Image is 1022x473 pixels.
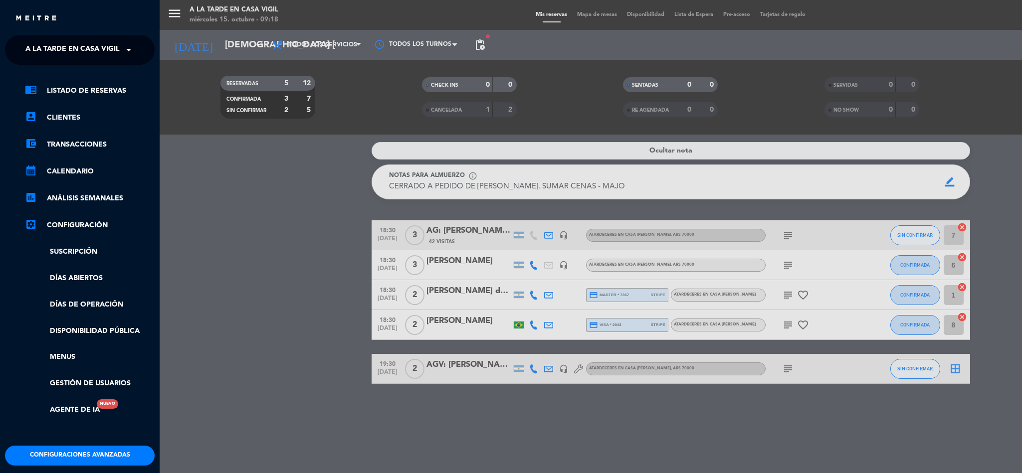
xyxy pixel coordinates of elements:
a: Disponibilidad pública [25,325,155,337]
a: Días de Operación [25,299,155,311]
a: Suscripción [25,246,155,258]
i: account_box [25,111,37,123]
span: A la tarde en Casa Vigil [25,39,120,60]
i: calendar_month [25,164,37,176]
a: calendar_monthCalendario [25,165,155,177]
div: Nuevo [97,399,118,409]
i: assessment [25,191,37,203]
i: settings_applications [25,218,37,230]
a: Agente de IANuevo [25,404,100,416]
i: account_balance_wallet [25,138,37,150]
a: chrome_reader_modeListado de Reservas [25,85,155,97]
a: assessmentANÁLISIS SEMANALES [25,192,155,204]
a: Días abiertos [25,273,155,284]
i: chrome_reader_mode [25,84,37,96]
a: Configuración [25,219,155,231]
button: Configuraciones avanzadas [5,446,155,466]
a: Menus [25,351,155,363]
img: MEITRE [15,15,57,22]
a: Gestión de usuarios [25,378,155,389]
a: account_balance_walletTransacciones [25,139,155,151]
a: account_boxClientes [25,112,155,124]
